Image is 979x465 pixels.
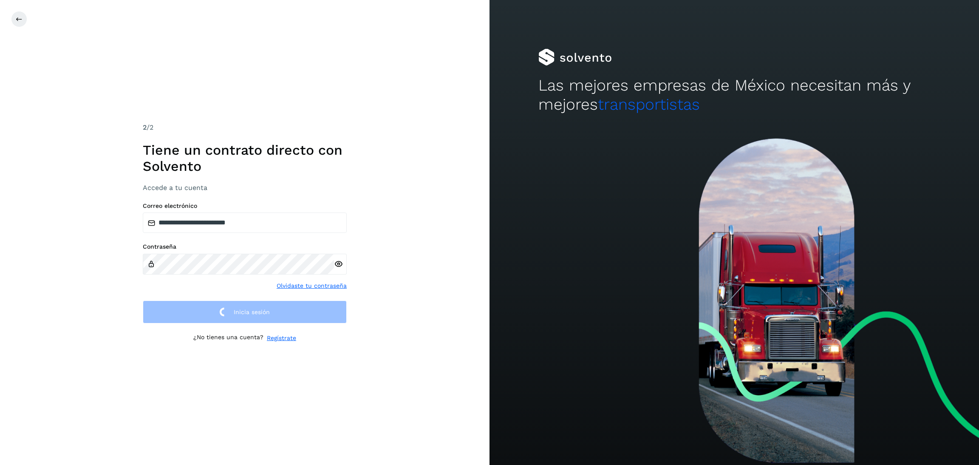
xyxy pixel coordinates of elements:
[143,184,347,192] h3: Accede a tu cuenta
[598,95,700,113] span: transportistas
[143,123,147,131] span: 2
[143,122,347,133] div: /2
[234,309,270,315] span: Inicia sesión
[267,334,296,343] a: Regístrate
[143,243,347,250] label: Contraseña
[277,281,347,290] a: Olvidaste tu contraseña
[143,142,347,175] h1: Tiene un contrato directo con Solvento
[143,202,347,210] label: Correo electrónico
[193,334,263,343] p: ¿No tienes una cuenta?
[143,301,347,324] button: Inicia sesión
[538,76,930,114] h2: Las mejores empresas de México necesitan más y mejores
